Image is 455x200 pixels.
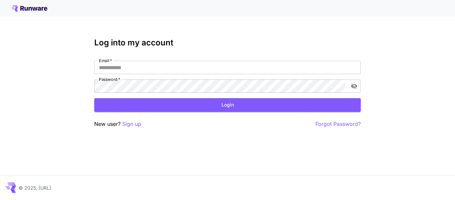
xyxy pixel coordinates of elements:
p: New user? [94,120,141,128]
button: Sign up [122,120,141,128]
h3: Log into my account [94,38,361,47]
button: Login [94,98,361,112]
button: Forgot Password? [315,120,361,128]
button: toggle password visibility [348,80,360,92]
label: Email [99,58,112,63]
p: © 2025, [URL] [19,184,51,191]
label: Password [99,76,120,82]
